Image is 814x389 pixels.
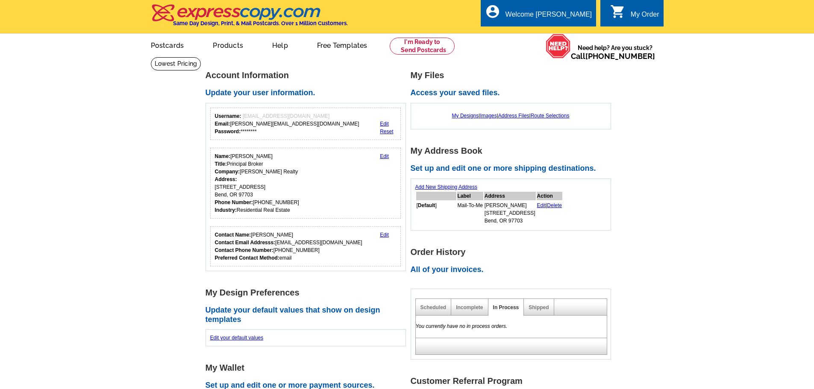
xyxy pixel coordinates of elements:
td: Mail-To-Me [457,201,483,225]
a: Shipped [529,304,549,310]
div: My Order [631,11,659,23]
a: Edit your default values [210,335,264,341]
i: shopping_cart [610,4,626,19]
h1: My Design Preferences [206,288,411,297]
b: Default [418,202,435,208]
td: [PERSON_NAME] [STREET_ADDRESS] Bend, OR 97703 [484,201,536,225]
div: Your personal details. [210,148,401,219]
a: Scheduled [420,304,447,310]
h4: Same Day Design, Print, & Mail Postcards. Over 1 Million Customers. [173,20,348,26]
img: help [546,34,571,58]
strong: Title: [215,161,227,167]
a: In Process [493,304,519,310]
strong: Company: [215,169,240,175]
a: Add New Shipping Address [415,184,477,190]
h1: My Address Book [411,146,616,155]
div: [PERSON_NAME] [EMAIL_ADDRESS][DOMAIN_NAME] [PHONE_NUMBER] email [215,231,362,262]
th: Action [537,192,563,200]
td: | [537,201,563,225]
strong: Contact Email Addresss: [215,240,276,246]
th: Label [457,192,483,200]
a: Postcards [137,35,198,55]
a: Help [259,35,302,55]
strong: Phone Number: [215,199,253,205]
strong: Name: [215,153,231,159]
a: My Designs [452,113,479,119]
h1: My Wallet [206,363,411,372]
a: [PHONE_NUMBER] [585,52,655,61]
strong: Preferred Contact Method: [215,255,279,261]
i: account_circle [485,4,500,19]
a: Delete [547,202,562,208]
h2: Set up and edit one or more shipping destinations. [411,164,616,173]
em: You currently have no in process orders. [416,323,508,329]
h1: Account Information [206,71,411,80]
a: Reset [380,129,393,135]
h2: All of your invoices. [411,265,616,275]
div: [PERSON_NAME][EMAIL_ADDRESS][DOMAIN_NAME] ******** [215,112,359,135]
strong: Address: [215,176,237,182]
strong: Contact Name: [215,232,251,238]
span: [EMAIL_ADDRESS][DOMAIN_NAME] [243,113,329,119]
a: Same Day Design, Print, & Mail Postcards. Over 1 Million Customers. [151,10,348,26]
h2: Update your default values that show on design templates [206,306,411,324]
a: Incomplete [456,304,483,310]
a: Images [480,113,497,119]
a: Edit [380,121,389,127]
strong: Email: [215,121,230,127]
a: Edit [380,153,389,159]
strong: Contact Phone Number: [215,247,273,253]
td: [ ] [416,201,456,225]
a: Address Files [498,113,529,119]
strong: Industry: [215,207,237,213]
h2: Update your user information. [206,88,411,98]
h1: My Files [411,71,616,80]
div: Welcome [PERSON_NAME] [505,11,592,23]
a: Products [199,35,257,55]
span: Need help? Are you stuck? [571,44,659,61]
div: | | | [415,108,606,124]
a: Edit [380,232,389,238]
div: Your login information. [210,108,401,140]
h1: Order History [411,248,616,257]
div: [PERSON_NAME] Principal Broker [PERSON_NAME] Realty [STREET_ADDRESS] Bend, OR 97703 [PHONE_NUMBER... [215,152,299,214]
strong: Password: [215,129,241,135]
h2: Access your saved files. [411,88,616,98]
th: Address [484,192,536,200]
a: shopping_cart My Order [610,9,659,20]
a: Edit [537,202,546,208]
a: Free Templates [303,35,381,55]
div: Who should we contact regarding order issues? [210,226,401,266]
span: Call [571,52,655,61]
strong: Username: [215,113,241,119]
a: Route Selections [531,113,570,119]
h1: Customer Referral Program [411,377,616,386]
